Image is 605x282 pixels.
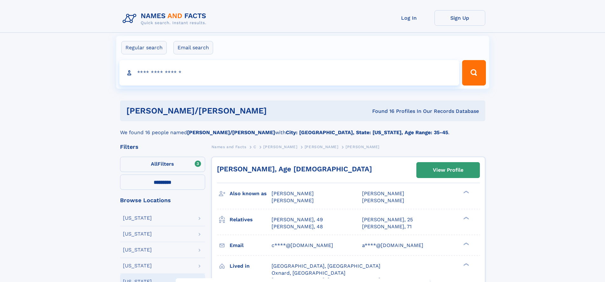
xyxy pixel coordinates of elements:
button: Search Button [462,60,486,86]
span: [PERSON_NAME] [362,197,404,203]
a: [PERSON_NAME] [305,143,339,151]
span: [PERSON_NAME] [272,190,314,196]
div: ❯ [462,242,469,246]
a: Log In [384,10,434,26]
input: search input [119,60,460,86]
span: [PERSON_NAME] [362,190,404,196]
div: Filters [120,144,205,150]
div: [US_STATE] [123,247,152,252]
span: [PERSON_NAME] [346,145,380,149]
div: ❯ [462,190,469,194]
a: [PERSON_NAME], Age [DEMOGRAPHIC_DATA] [217,165,372,173]
h3: Email [230,240,272,251]
b: City: [GEOGRAPHIC_DATA], State: [US_STATE], Age Range: 35-45 [286,129,448,135]
a: View Profile [417,162,480,178]
span: [GEOGRAPHIC_DATA], [GEOGRAPHIC_DATA] [272,263,380,269]
h1: [PERSON_NAME]/[PERSON_NAME] [126,107,319,115]
h3: Lived in [230,261,272,272]
div: [US_STATE] [123,231,152,237]
div: We found 16 people named with . [120,121,485,136]
a: [PERSON_NAME], 49 [272,216,323,223]
a: [PERSON_NAME], 25 [362,216,413,223]
span: [PERSON_NAME] [263,145,297,149]
span: All [151,161,158,167]
a: [PERSON_NAME], 48 [272,223,323,230]
h3: Relatives [230,214,272,225]
label: Filters [120,157,205,172]
label: Regular search [121,41,167,54]
label: Email search [173,41,213,54]
div: [US_STATE] [123,216,152,221]
a: Names and Facts [212,143,246,151]
b: [PERSON_NAME]/[PERSON_NAME] [187,129,275,135]
span: [PERSON_NAME] [272,197,314,203]
h3: Also known as [230,188,272,199]
span: C [253,145,256,149]
div: ❯ [462,216,469,220]
div: Browse Locations [120,197,205,203]
a: [PERSON_NAME], 71 [362,223,412,230]
div: Found 16 Profiles In Our Records Database [319,108,479,115]
span: [PERSON_NAME] [305,145,339,149]
div: [US_STATE] [123,263,152,268]
a: Sign Up [434,10,485,26]
a: C [253,143,256,151]
span: Oxnard, [GEOGRAPHIC_DATA] [272,270,346,276]
a: [PERSON_NAME] [263,143,297,151]
div: ❯ [462,262,469,266]
img: Logo Names and Facts [120,10,212,27]
div: View Profile [433,163,463,177]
